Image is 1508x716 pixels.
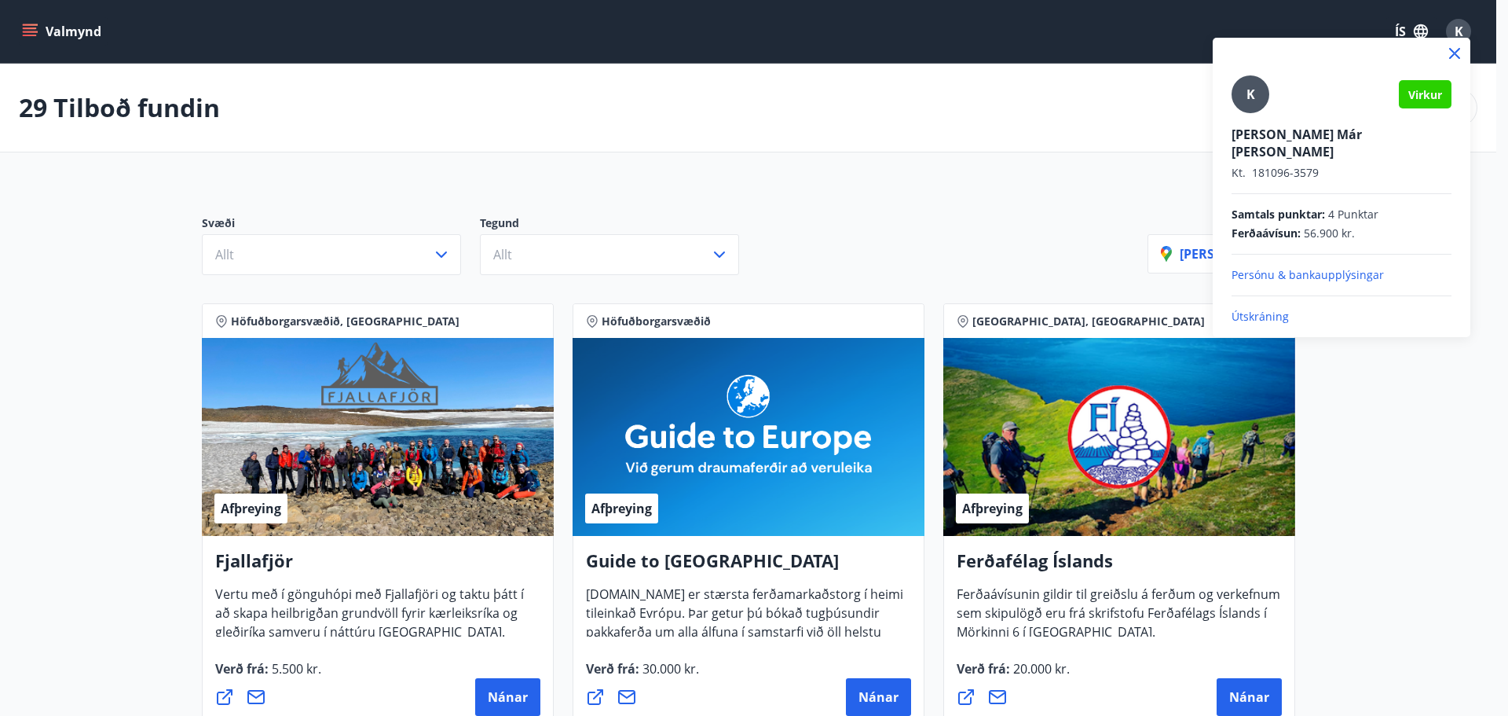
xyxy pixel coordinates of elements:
span: Samtals punktar : [1232,207,1325,222]
p: Persónu & bankaupplýsingar [1232,267,1451,283]
p: [PERSON_NAME] Már [PERSON_NAME] [1232,126,1451,160]
span: 4 Punktar [1328,207,1378,222]
span: K [1246,86,1255,103]
span: Ferðaávísun : [1232,226,1301,241]
p: Útskráning [1232,309,1451,325]
span: Kt. [1232,165,1246,180]
p: 181096-3579 [1232,165,1451,181]
span: 56.900 kr. [1304,226,1355,241]
span: Virkur [1408,87,1442,102]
